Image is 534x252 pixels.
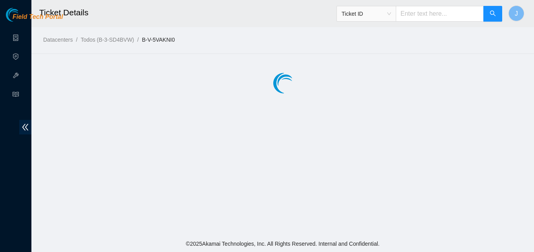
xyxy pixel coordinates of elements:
span: Ticket ID [342,8,391,20]
button: search [483,6,502,22]
a: Datacenters [43,37,73,43]
a: Akamai TechnologiesField Tech Portal [6,14,63,24]
img: Akamai Technologies [6,8,40,22]
span: read [13,88,19,103]
a: Todos (B-3-SD4BVW) [80,37,134,43]
button: J [508,6,524,21]
span: / [137,37,139,43]
a: B-V-5VAKNI0 [142,37,175,43]
span: search [490,10,496,18]
span: J [515,9,518,18]
span: Field Tech Portal [13,13,63,21]
footer: © 2025 Akamai Technologies, Inc. All Rights Reserved. Internal and Confidential. [31,235,534,252]
input: Enter text here... [396,6,484,22]
span: double-left [19,120,31,134]
span: / [76,37,77,43]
